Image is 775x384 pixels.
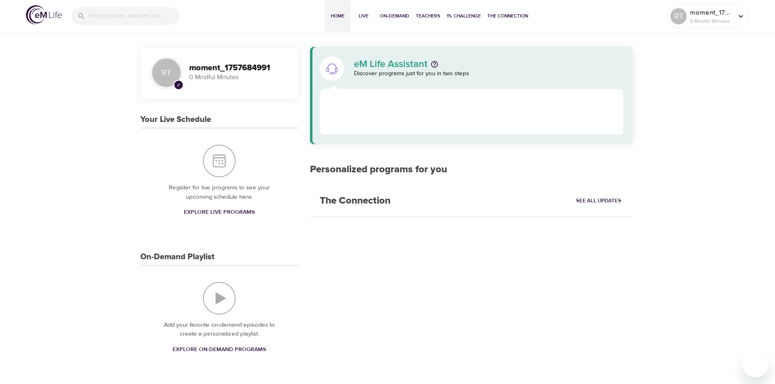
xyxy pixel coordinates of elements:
span: Home [328,12,347,20]
span: Live [354,12,373,20]
h3: moment_1757684991 [189,63,289,73]
p: eM Life Assistant [354,59,428,69]
span: On-Demand [380,12,409,20]
h2: Personalized programs for you [310,164,633,176]
p: Discover programs just for you in two steps [354,69,624,78]
img: On-Demand Playlist [203,282,236,315]
a: Explore Live Programs [181,205,258,220]
h3: On-Demand Playlist [140,252,214,262]
a: See All Updates [574,195,623,207]
div: RT [670,8,687,24]
p: 0 Mindful Minutes [690,17,733,25]
span: The Connection [487,12,528,20]
p: Register for live programs to see your upcoming schedule here. [157,183,282,202]
a: Explore On-Demand Programs [169,342,269,357]
p: 0 Mindful Minutes [189,73,289,82]
img: logo [26,5,62,24]
h2: The Connection [310,185,400,217]
p: moment_1757684991 [690,8,733,17]
img: Your Live Schedule [203,145,236,177]
span: Explore On-Demand Programs [172,345,266,355]
iframe: Button to launch messaging window [742,351,768,377]
span: See All Updates [576,196,621,206]
span: Explore Live Programs [184,207,255,217]
div: RT [150,56,183,89]
p: Add your favorite on-demand episodes to create a personalized playlist. [157,321,282,339]
span: 1% Challenge [447,12,481,20]
h3: Your Live Schedule [140,115,211,124]
input: Find programs, teachers, etc... [89,7,179,25]
span: Teachers [416,12,440,20]
img: eM Life Assistant [325,62,338,75]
